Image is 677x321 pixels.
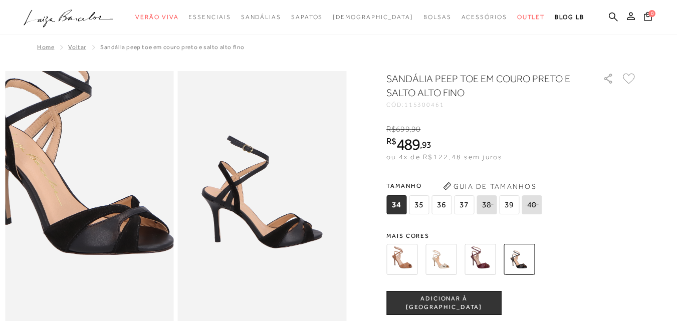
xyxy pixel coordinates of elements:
[386,291,502,315] button: ADICIONAR À [GEOGRAPHIC_DATA]
[135,8,178,27] a: noSubCategoriesText
[420,140,431,149] i: ,
[386,195,406,214] span: 34
[410,125,421,134] i: ,
[386,125,396,134] i: R$
[333,14,413,21] span: [DEMOGRAPHIC_DATA]
[409,195,429,214] span: 35
[386,244,417,275] img: SANDÁLIA PEEP TOE EM COURO CARAMELO E SALTO ALTO FINO
[387,294,501,312] span: ADICIONAR À [GEOGRAPHIC_DATA]
[135,14,178,21] span: Verão Viva
[425,244,457,275] img: SANDÁLIA PEEP TOE EM COURO CROCO DOURADO E SALTO ALTO FINO
[465,244,496,275] img: SANDÁLIA PEEP TOE EM COURO MARSALA E SALTO ALTO FINO
[291,8,323,27] a: noSubCategoriesText
[396,125,409,134] span: 699
[555,8,584,27] a: BLOG LB
[241,14,281,21] span: Sandálias
[477,195,497,214] span: 38
[386,153,502,161] span: ou 4x de R$122,48 sem juros
[499,195,519,214] span: 39
[462,8,507,27] a: noSubCategoriesText
[68,44,86,51] a: Voltar
[386,233,637,239] span: Mais cores
[641,11,655,25] button: 0
[188,14,231,21] span: Essenciais
[291,14,323,21] span: Sapatos
[386,72,574,100] h1: SANDÁLIA PEEP TOE EM COURO PRETO E SALTO ALTO FINO
[439,178,540,194] button: Guia de Tamanhos
[648,10,655,17] span: 0
[386,137,396,146] i: R$
[100,44,245,51] span: SANDÁLIA PEEP TOE EM COURO PRETO E SALTO ALTO FINO
[423,14,452,21] span: Bolsas
[517,14,545,21] span: Outlet
[555,14,584,21] span: BLOG LB
[411,125,420,134] span: 90
[431,195,452,214] span: 36
[517,8,545,27] a: noSubCategoriesText
[504,244,535,275] img: SANDÁLIA PEEP TOE EM COURO PRETO E SALTO ALTO FINO
[423,8,452,27] a: noSubCategoriesText
[386,102,587,108] div: CÓD:
[422,139,431,150] span: 93
[522,195,542,214] span: 40
[333,8,413,27] a: noSubCategoriesText
[37,44,54,51] a: Home
[188,8,231,27] a: noSubCategoriesText
[241,8,281,27] a: noSubCategoriesText
[396,135,420,153] span: 489
[454,195,474,214] span: 37
[404,101,444,108] span: 115300461
[386,178,544,193] span: Tamanho
[462,14,507,21] span: Acessórios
